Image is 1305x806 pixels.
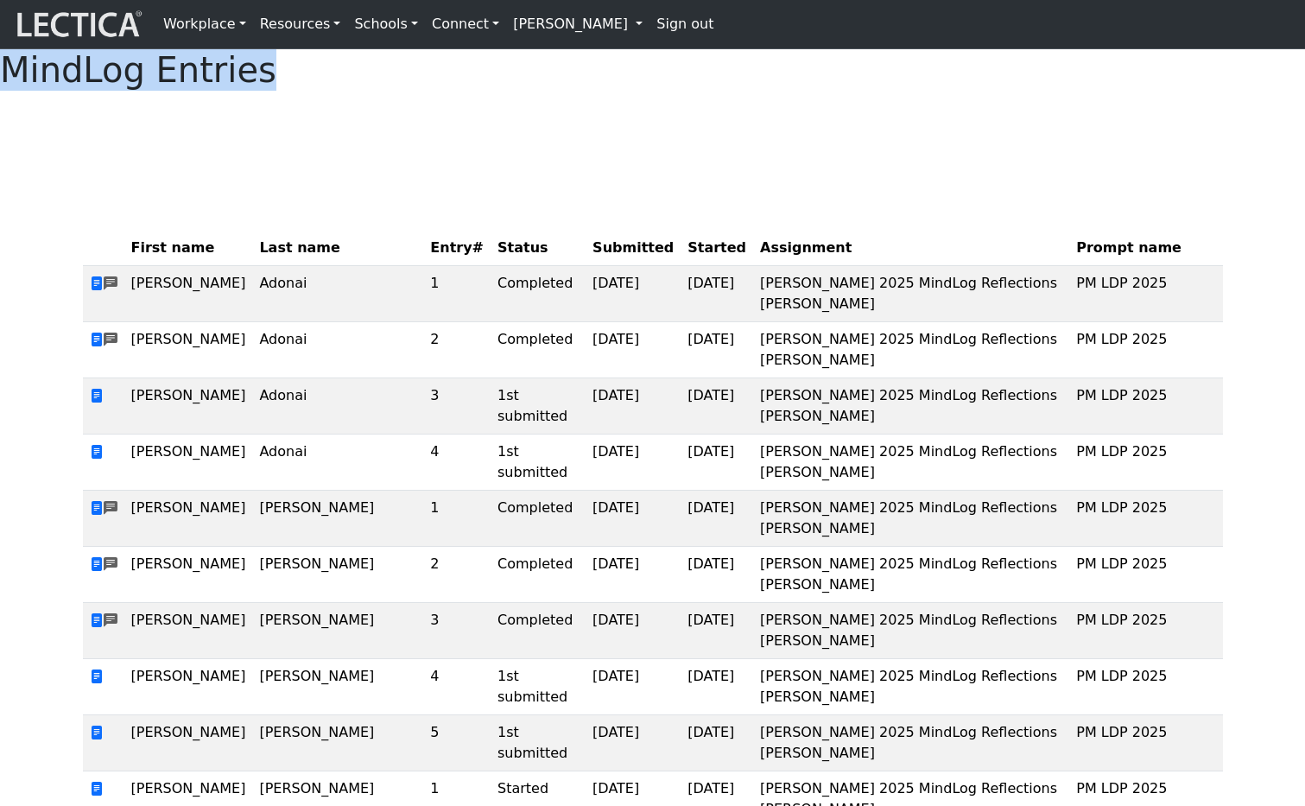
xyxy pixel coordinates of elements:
td: Adonai [252,322,423,378]
td: PM LDP 2025 [1069,435,1222,491]
th: Last name [252,231,423,266]
td: [DATE] [586,378,681,435]
th: Assignment [753,231,1069,266]
td: [DATE] [681,435,753,491]
td: Completed [491,547,586,603]
td: 1st submitted [491,378,586,435]
td: [PERSON_NAME] [124,378,253,435]
td: PM LDP 2025 [1069,547,1222,603]
td: [PERSON_NAME] [124,435,253,491]
td: 1st submitted [491,435,586,491]
a: Schools [347,7,425,41]
th: Entry# [423,231,491,266]
span: view [90,669,104,685]
td: 3 [423,378,491,435]
td: Completed [491,603,586,659]
span: view [90,725,104,741]
td: [DATE] [681,322,753,378]
td: [DATE] [681,659,753,715]
td: [DATE] [681,603,753,659]
span: view [90,332,104,348]
td: [DATE] [586,435,681,491]
span: view [90,612,104,629]
td: PM LDP 2025 [1069,659,1222,715]
span: comments [104,330,117,351]
th: Submitted [586,231,681,266]
td: [PERSON_NAME] [252,659,423,715]
a: [PERSON_NAME] [506,7,649,41]
td: 4 [423,435,491,491]
a: Connect [425,7,506,41]
td: [DATE] [681,547,753,603]
a: Resources [253,7,348,41]
td: [DATE] [681,715,753,771]
td: 1 [423,491,491,547]
td: [PERSON_NAME] [124,491,253,547]
td: 2 [423,322,491,378]
td: [DATE] [586,491,681,547]
td: [PERSON_NAME] [124,659,253,715]
td: [DATE] [681,491,753,547]
a: Workplace [156,7,253,41]
td: [PERSON_NAME] 2025 MindLog Reflections [PERSON_NAME] [753,547,1069,603]
td: [PERSON_NAME] [252,491,423,547]
td: 4 [423,659,491,715]
span: view [90,276,104,292]
td: PM LDP 2025 [1069,322,1222,378]
td: [DATE] [681,378,753,435]
td: [DATE] [586,603,681,659]
td: PM LDP 2025 [1069,715,1222,771]
span: view [90,781,104,797]
td: [PERSON_NAME] 2025 MindLog Reflections [PERSON_NAME] [753,378,1069,435]
th: Started [681,231,753,266]
td: Adonai [252,266,423,322]
th: First name [124,231,253,266]
td: Completed [491,322,586,378]
td: Adonai [252,435,423,491]
span: view [90,556,104,573]
td: [PERSON_NAME] 2025 MindLog Reflections [PERSON_NAME] [753,435,1069,491]
span: view [90,444,104,460]
td: Completed [491,491,586,547]
td: [PERSON_NAME] [124,266,253,322]
td: 1st submitted [491,715,586,771]
td: Completed [491,266,586,322]
td: [PERSON_NAME] [252,547,423,603]
span: comments [104,555,117,575]
td: [DATE] [586,715,681,771]
a: Sign out [649,7,720,41]
td: [DATE] [681,266,753,322]
td: [DATE] [586,547,681,603]
td: [DATE] [586,266,681,322]
td: 1 [423,266,491,322]
td: Adonai [252,378,423,435]
td: [PERSON_NAME] [252,715,423,771]
td: [PERSON_NAME] 2025 MindLog Reflections [PERSON_NAME] [753,322,1069,378]
span: comments [104,498,117,519]
td: 3 [423,603,491,659]
td: PM LDP 2025 [1069,603,1222,659]
td: 1st submitted [491,659,586,715]
td: PM LDP 2025 [1069,378,1222,435]
img: lecticalive [13,8,143,41]
td: [PERSON_NAME] [252,603,423,659]
td: PM LDP 2025 [1069,491,1222,547]
td: [PERSON_NAME] [124,603,253,659]
span: view [90,500,104,517]
td: [PERSON_NAME] 2025 MindLog Reflections [PERSON_NAME] [753,491,1069,547]
td: 5 [423,715,491,771]
td: [PERSON_NAME] [124,322,253,378]
td: [PERSON_NAME] [124,715,253,771]
td: [DATE] [586,659,681,715]
td: [PERSON_NAME] 2025 MindLog Reflections [PERSON_NAME] [753,659,1069,715]
span: comments [104,611,117,631]
th: Status [491,231,586,266]
td: [PERSON_NAME] 2025 MindLog Reflections [PERSON_NAME] [753,603,1069,659]
th: Prompt name [1069,231,1222,266]
td: [DATE] [586,322,681,378]
span: view [90,388,104,404]
td: 2 [423,547,491,603]
td: PM LDP 2025 [1069,266,1222,322]
td: [PERSON_NAME] 2025 MindLog Reflections [PERSON_NAME] [753,266,1069,322]
td: [PERSON_NAME] [124,547,253,603]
